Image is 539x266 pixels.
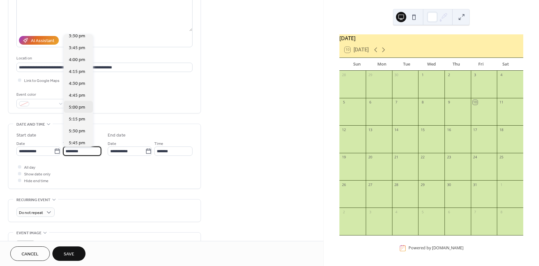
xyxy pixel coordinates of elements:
span: 4:45 pm [69,92,85,99]
div: 20 [368,155,373,160]
div: 17 [473,127,478,132]
div: 23 [446,155,451,160]
span: 4:15 pm [69,68,85,75]
div: 1 [420,73,425,77]
div: 11 [499,100,504,105]
span: All day [24,164,35,171]
div: 8 [499,209,504,214]
div: 1 [499,182,504,187]
div: [DATE] [339,34,523,42]
span: 5:45 pm [69,139,85,146]
span: Hide end time [24,178,49,184]
div: 2 [341,209,346,214]
div: 16 [446,127,451,132]
span: Link to Google Maps [24,77,59,84]
div: Powered by [409,245,463,251]
div: Start date [16,132,36,139]
span: Recurring event [16,197,50,203]
span: 4:30 pm [69,80,85,87]
a: [DOMAIN_NAME] [432,245,463,251]
div: 29 [420,182,425,187]
span: Time [63,140,72,147]
span: Save [64,251,74,258]
div: 6 [368,100,373,105]
div: 22 [420,155,425,160]
span: 5:30 pm [69,128,85,134]
div: 30 [394,73,399,77]
span: 3:30 pm [69,32,85,39]
div: 30 [446,182,451,187]
button: Save [52,246,85,261]
div: 3 [473,73,478,77]
div: 28 [394,182,399,187]
div: 31 [473,182,478,187]
span: 3:45 pm [69,44,85,51]
div: Fri [469,58,493,71]
div: Location [16,55,191,62]
div: 14 [394,127,399,132]
div: 27 [368,182,373,187]
span: Date and time [16,121,45,128]
div: 13 [368,127,373,132]
div: ; [16,241,34,259]
span: Date [108,140,116,147]
span: Time [154,140,163,147]
div: AI Assistant [31,38,54,44]
div: 26 [341,182,346,187]
div: 7 [394,100,399,105]
div: Event color [16,91,65,98]
div: 28 [341,73,346,77]
div: Wed [419,58,444,71]
div: 8 [420,100,425,105]
div: 21 [394,155,399,160]
span: 5:00 pm [69,104,85,111]
div: 4 [394,209,399,214]
div: 25 [499,155,504,160]
div: 15 [420,127,425,132]
div: 2 [446,73,451,77]
div: Thu [444,58,469,71]
span: 5:15 pm [69,116,85,122]
div: Sun [345,58,369,71]
div: 24 [473,155,478,160]
span: Event image [16,230,41,236]
button: Cancel [10,246,50,261]
div: 19 [341,155,346,160]
span: Cancel [22,251,39,258]
div: 9 [446,100,451,105]
div: 10 [473,100,478,105]
div: 18 [499,127,504,132]
div: 6 [446,209,451,214]
div: Mon [369,58,394,71]
div: 12 [341,127,346,132]
div: 5 [341,100,346,105]
div: 4 [499,73,504,77]
div: Tue [394,58,419,71]
span: 4:00 pm [69,56,85,63]
span: Do not repeat [19,209,43,217]
div: End date [108,132,126,139]
div: 7 [473,209,478,214]
div: 3 [368,209,373,214]
div: 5 [420,209,425,214]
div: 29 [368,73,373,77]
span: Show date only [24,171,50,178]
button: AI Assistant [19,36,59,45]
div: Sat [493,58,518,71]
span: Date [16,140,25,147]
